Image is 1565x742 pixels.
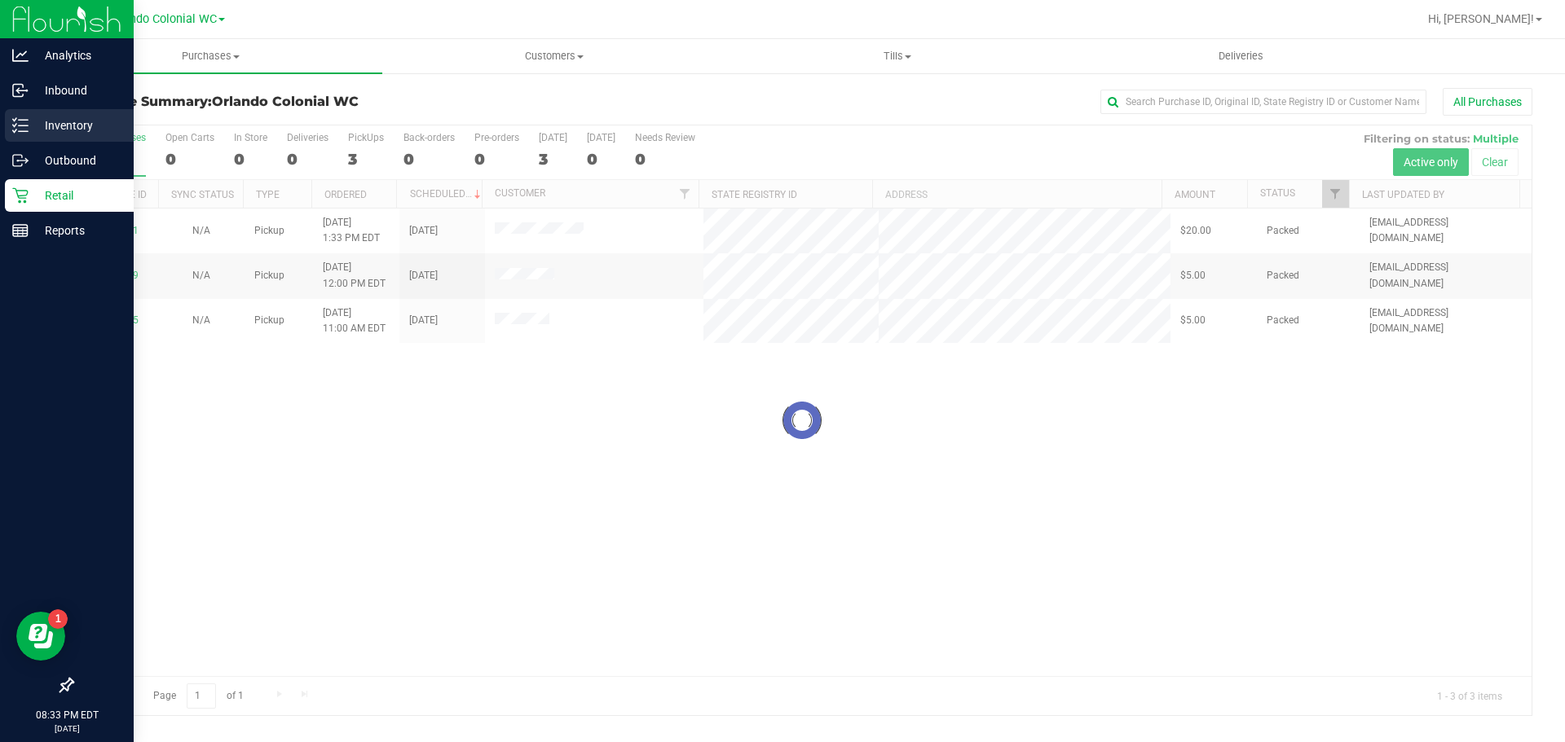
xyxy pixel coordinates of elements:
[16,612,65,661] iframe: Resource center
[12,82,29,99] inline-svg: Inbound
[108,12,217,26] span: Orlando Colonial WC
[1197,49,1285,64] span: Deliveries
[383,49,725,64] span: Customers
[12,152,29,169] inline-svg: Outbound
[382,39,725,73] a: Customers
[12,222,29,239] inline-svg: Reports
[1100,90,1426,114] input: Search Purchase ID, Original ID, State Registry ID or Customer Name...
[72,94,558,109] h3: Purchase Summary:
[12,117,29,134] inline-svg: Inventory
[29,221,126,240] p: Reports
[48,609,68,629] iframe: Resource center unread badge
[29,46,126,65] p: Analytics
[12,187,29,204] inline-svg: Retail
[29,186,126,205] p: Retail
[29,116,126,135] p: Inventory
[39,49,382,64] span: Purchases
[1428,12,1534,25] span: Hi, [PERSON_NAME]!
[39,39,382,73] a: Purchases
[7,722,126,735] p: [DATE]
[1443,88,1532,116] button: All Purchases
[212,94,359,109] span: Orlando Colonial WC
[726,49,1068,64] span: Tills
[29,81,126,100] p: Inbound
[1069,39,1413,73] a: Deliveries
[29,151,126,170] p: Outbound
[7,708,126,722] p: 08:33 PM EDT
[12,47,29,64] inline-svg: Analytics
[725,39,1069,73] a: Tills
